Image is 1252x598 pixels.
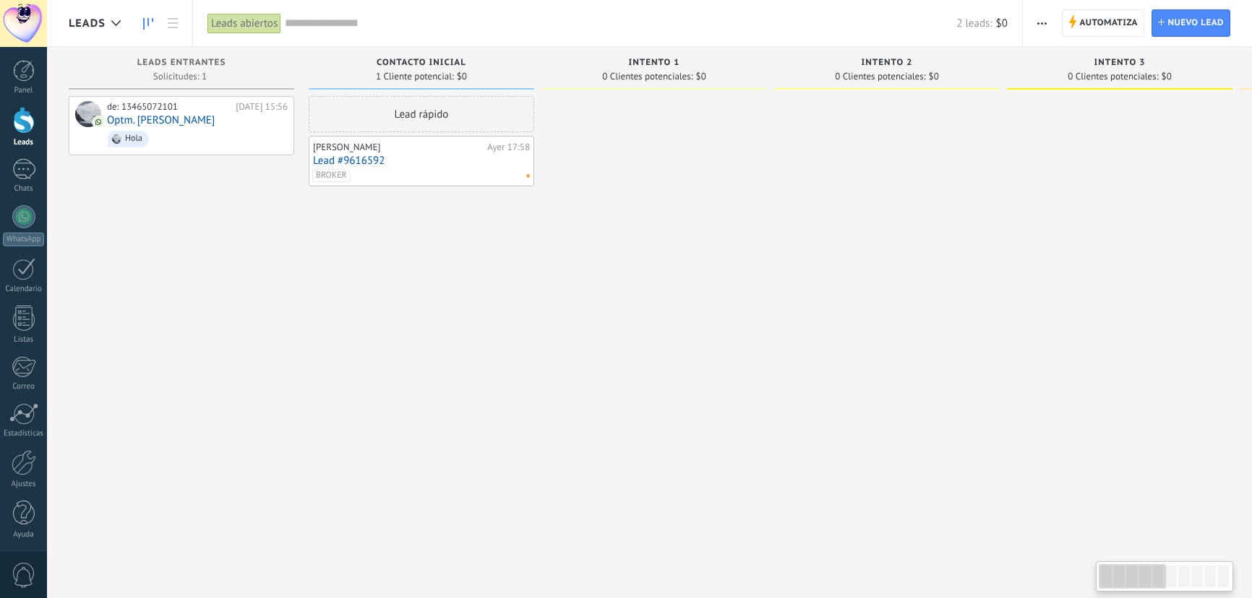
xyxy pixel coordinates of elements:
[312,169,351,182] span: BROKER
[316,58,527,70] div: Contacto inicial
[3,335,45,344] div: Listas
[1162,72,1172,81] span: $0
[956,17,992,30] span: 2 leads:
[3,480,45,489] div: Ajustes
[526,174,530,178] span: No hay nada asignado
[3,86,45,95] div: Panel
[1094,58,1146,68] span: Intento 3
[457,72,467,81] span: $0
[107,114,215,126] a: Optm. [PERSON_NAME]
[3,138,45,147] div: Leads
[835,72,925,81] span: 0 Clientes potenciales:
[1068,72,1158,81] span: 0 Clientes potenciales:
[996,17,1008,30] span: $0
[1152,9,1230,37] a: Nuevo lead
[1167,10,1224,36] span: Nuevo lead
[862,58,913,68] span: Intento 2
[76,58,287,70] div: Leads Entrantes
[1014,58,1225,70] div: Intento 3
[153,72,207,81] span: Solicitudes: 1
[125,134,142,144] div: Hola
[313,142,484,153] div: [PERSON_NAME]
[629,58,680,68] span: Intento 1
[602,72,693,81] span: 0 Clientes potenciales:
[107,101,231,113] div: de: 13465072101
[93,117,103,127] img: com.amocrm.amocrmwa.svg
[1079,10,1138,36] span: Automatiza
[696,72,706,81] span: $0
[309,96,534,132] div: Lead rápido
[549,58,760,70] div: Intento 1
[3,285,45,294] div: Calendario
[377,58,466,68] span: Contacto inicial
[3,530,45,539] div: Ayuda
[3,184,45,194] div: Chats
[207,13,281,34] div: Leads abiertos
[929,72,939,81] span: $0
[313,155,530,167] a: Lead #9616592
[781,58,992,70] div: Intento 2
[137,58,226,68] span: Leads Entrantes
[487,142,530,153] div: Ayer 17:58
[75,101,101,127] div: Optm. Arturo Guerra
[1062,9,1144,37] a: Automatiza
[3,233,44,246] div: WhatsApp
[376,72,454,81] span: 1 Cliente potencial:
[3,382,45,391] div: Correo
[236,101,288,113] div: [DATE] 15:56
[3,429,45,438] div: Estadísticas
[69,17,106,30] span: Leads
